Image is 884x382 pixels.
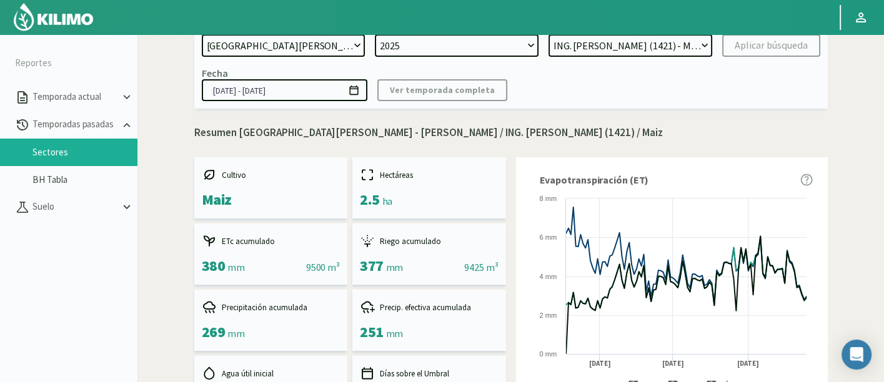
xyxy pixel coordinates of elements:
kil-mini-card: report-summary-cards.HECTARES [352,157,506,218]
kil-mini-card: report-summary-cards.ACCUMULATED_IRRIGATION [352,223,506,285]
img: Kilimo [12,2,94,32]
div: Fecha [202,67,228,79]
text: [DATE] [589,359,610,368]
p: Temporadas pasadas [30,117,120,132]
span: Evapotranspiración (ET) [540,172,649,187]
div: Precipitación acumulada [202,300,340,315]
span: 380 [202,256,226,275]
div: 9425 m³ [464,260,498,275]
p: Resumen [GEOGRAPHIC_DATA][PERSON_NAME] - [PERSON_NAME] / ING. [PERSON_NAME] (1421) / Maiz [194,125,828,141]
text: 2 mm [539,311,557,319]
div: Agua útil inicial [202,366,340,381]
kil-mini-card: report-summary-cards.CROP [194,157,348,218]
text: 8 mm [539,195,557,202]
text: [DATE] [662,359,683,368]
div: Cultivo [202,167,340,182]
span: 251 [360,322,384,341]
div: Riego acumulado [360,233,499,248]
kil-mini-card: report-summary-cards.ACCUMULATED_ETC [194,223,348,285]
div: Hectáreas [360,167,499,182]
text: [DATE] [737,359,759,368]
span: 2.5 [360,190,380,209]
span: mm [386,261,403,273]
span: mm [386,327,403,340]
span: 269 [202,322,226,341]
p: Temporada actual [30,90,120,104]
div: 9500 m³ [306,260,340,275]
div: Días sobre el Umbral [360,366,499,381]
p: Suelo [30,200,120,214]
div: Precip. efectiva acumulada [360,300,499,315]
span: 377 [360,256,384,275]
kil-mini-card: report-summary-cards.ACCUMULATED_EFFECTIVE_PRECIPITATION [352,290,506,351]
kil-mini-card: report-summary-cards.ACCUMULATED_PRECIPITATION [194,290,348,351]
text: 4 mm [539,273,557,280]
span: mm [227,327,244,340]
a: Sectores [32,147,137,158]
text: 6 mm [539,233,557,241]
span: mm [227,261,244,273]
span: ha [382,195,392,207]
div: Open Intercom Messenger [842,340,872,370]
div: ETc acumulado [202,233,340,248]
span: Maiz [202,190,232,209]
text: 0 mm [539,350,557,358]
input: dd/mm/yyyy - dd/mm/yyyy [202,79,367,101]
a: BH Tabla [32,174,137,185]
